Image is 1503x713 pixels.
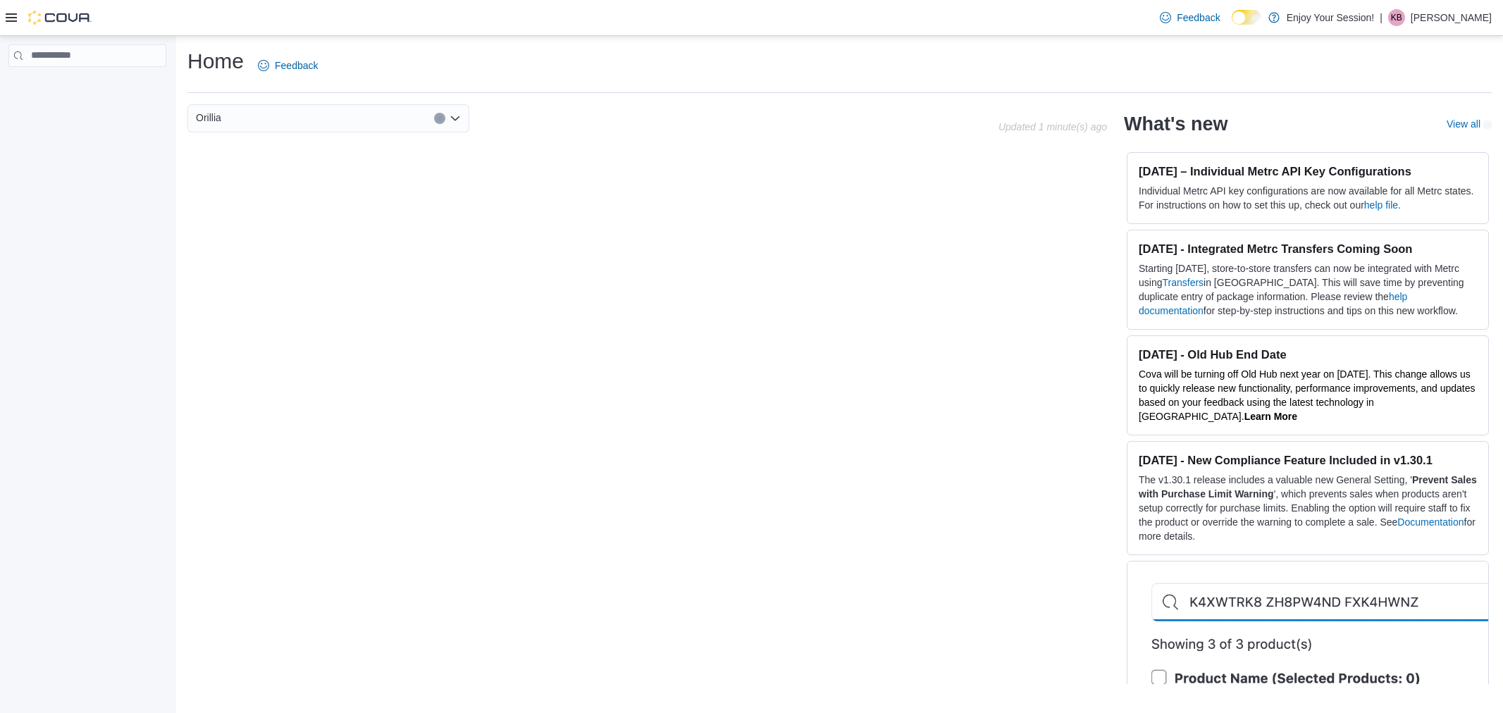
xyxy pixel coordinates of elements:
button: Open list of options [450,113,461,124]
p: | [1380,9,1383,26]
span: Feedback [275,58,318,73]
strong: Prevent Sales with Purchase Limit Warning [1139,474,1477,500]
button: Clear input [434,113,445,124]
a: Documentation [1397,516,1464,528]
p: Individual Metrc API key configurations are now available for all Metrc states. For instructions ... [1139,184,1477,212]
a: help file [1364,199,1398,211]
h1: Home [187,47,244,75]
span: Cova will be turning off Old Hub next year on [DATE]. This change allows us to quickly release ne... [1139,368,1476,422]
p: Starting [DATE], store-to-store transfers can now be integrated with Metrc using in [GEOGRAPHIC_D... [1139,261,1477,318]
p: Enjoy Your Session! [1287,9,1375,26]
a: Feedback [1154,4,1225,32]
h3: [DATE] - Old Hub End Date [1139,347,1477,361]
a: Transfers [1162,277,1204,288]
span: Orillia [196,109,221,126]
nav: Complex example [8,70,166,104]
a: View allExternal link [1447,118,1492,130]
a: Learn More [1244,411,1297,422]
h2: What's new [1124,113,1227,135]
div: Kelsey Brazeau [1388,9,1405,26]
span: KB [1391,9,1402,26]
span: Feedback [1177,11,1220,25]
svg: External link [1483,120,1492,129]
h3: [DATE] – Individual Metrc API Key Configurations [1139,164,1477,178]
h3: [DATE] - New Compliance Feature Included in v1.30.1 [1139,453,1477,467]
a: help documentation [1139,291,1407,316]
p: Updated 1 minute(s) ago [998,121,1107,132]
p: [PERSON_NAME] [1411,9,1492,26]
a: Feedback [252,51,323,80]
input: Dark Mode [1232,10,1261,25]
img: Cova [28,11,92,25]
h3: [DATE] - Integrated Metrc Transfers Coming Soon [1139,242,1477,256]
p: The v1.30.1 release includes a valuable new General Setting, ' ', which prevents sales when produ... [1139,473,1477,543]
